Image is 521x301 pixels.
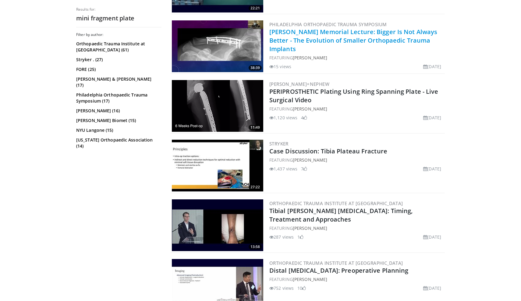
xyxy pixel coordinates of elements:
a: PERIPROSTHETIC Plating Using Ring Spanning Plate - Live Surgical Video [269,87,438,104]
img: a1416b5e-9174-42b5-ac56-941f39552834.300x170_q85_crop-smart_upscale.jpg [172,140,263,191]
a: FORE (25) [76,66,160,72]
div: FEATURING [269,106,444,112]
a: [PERSON_NAME] [293,106,327,112]
span: 38:39 [249,65,262,71]
li: [DATE] [423,234,441,240]
a: 11:49 [172,80,263,132]
div: FEATURING [269,276,444,282]
li: [DATE] [423,166,441,172]
a: 27:22 [172,140,263,191]
img: c1931d75-ae71-4241-81f4-01d16cbe37a4.300x170_q85_crop-smart_upscale.jpg [172,20,263,72]
img: 1bbccb6a-10f2-4018-bd7a-98cec5523750.300x170_q85_crop-smart_upscale.jpg [172,199,263,251]
a: Orthopaedic Trauma Institute at [GEOGRAPHIC_DATA] [269,200,403,206]
a: Orthopaedic Trauma Institute at [GEOGRAPHIC_DATA] (61) [76,41,160,53]
span: 22:21 [249,5,262,11]
a: Stryker . (27) [76,57,160,63]
a: Philadelphia Orthopaedic Trauma Symposium (17) [76,92,160,104]
a: [PERSON_NAME] [293,225,327,231]
a: [PERSON_NAME] [293,157,327,163]
li: 287 views [269,234,294,240]
li: 7 [301,166,307,172]
a: Orthopaedic Trauma Institute at [GEOGRAPHIC_DATA] [269,260,403,266]
span: 11:49 [249,125,262,130]
div: FEATURING [269,54,444,61]
li: 4 [301,114,307,121]
a: [PERSON_NAME] Memorial Lecture: Bigger Is Not Always Better - The Evolution of Smaller Orthopaedi... [269,28,437,53]
li: 1,437 views [269,166,297,172]
li: 1,120 views [269,114,297,121]
li: 752 views [269,285,294,291]
h2: mini fragment plate [76,14,161,22]
a: [PERSON_NAME] Biomet (15) [76,117,160,124]
span: 13:58 [249,244,262,250]
span: 27:22 [249,184,262,190]
a: [US_STATE] Orthopaedic Association (14) [76,137,160,149]
p: Results for: [76,7,161,12]
div: FEATURING [269,157,444,163]
a: Case Discussion: Tibia Plateau Fracture [269,147,387,155]
div: FEATURING [269,225,444,231]
img: 3d0a620d-8172-4743-af9a-70d1794863a1.png.300x170_q85_crop-smart_upscale.png [172,80,263,132]
a: 13:58 [172,199,263,251]
li: 15 views [269,63,291,70]
a: [PERSON_NAME]+Nephew [269,81,329,87]
li: [DATE] [423,114,441,121]
a: Distal [MEDICAL_DATA]: Preoperative Planning [269,266,408,275]
a: [PERSON_NAME] [293,276,327,282]
a: [PERSON_NAME] [293,55,327,61]
li: [DATE] [423,285,441,291]
li: 10 [297,285,306,291]
a: 38:39 [172,20,263,72]
li: [DATE] [423,63,441,70]
li: 1 [297,234,303,240]
h3: Filter by author: [76,32,161,37]
a: [PERSON_NAME] (16) [76,108,160,114]
a: Tibial [PERSON_NAME] [MEDICAL_DATA]: Timing, Treatment and Approaches [269,207,413,223]
a: Stryker [269,141,289,147]
a: Philadelphia Orthopaedic Trauma Symposium [269,21,387,27]
a: [PERSON_NAME] & [PERSON_NAME] (17) [76,76,160,88]
a: NYU Langone (15) [76,127,160,133]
